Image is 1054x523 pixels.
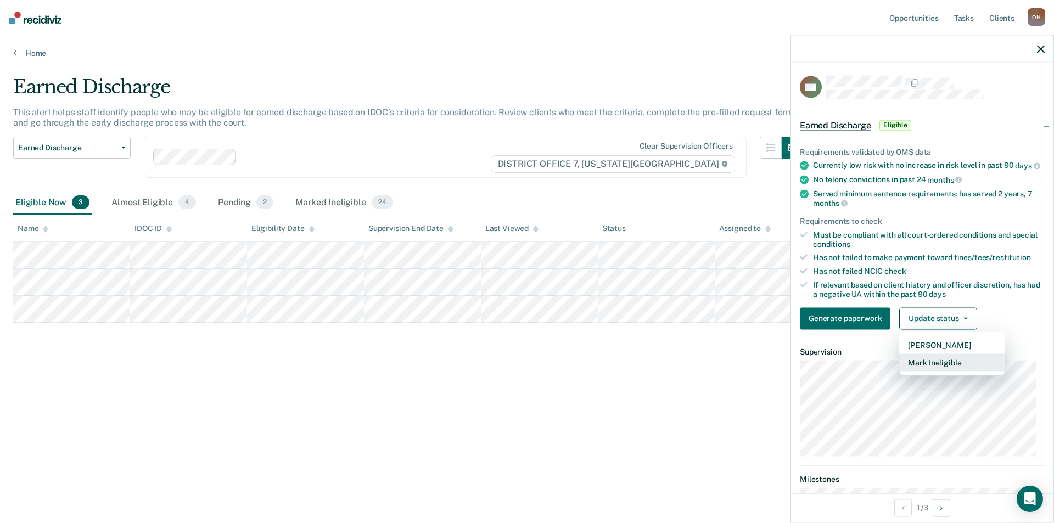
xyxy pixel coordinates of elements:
div: Has not failed NCIC [813,267,1045,276]
span: conditions [813,239,850,248]
a: Home [13,48,1041,58]
div: No felony convictions in past 24 [813,175,1045,185]
div: Pending [216,191,276,215]
div: Earned DischargeEligible [791,108,1053,143]
span: 2 [256,195,273,210]
div: Has not failed to make payment toward [813,253,1045,262]
div: Requirements to check [800,217,1045,226]
div: Requirements validated by OMS data [800,147,1045,156]
div: IDOC ID [134,224,172,233]
div: Eligibility Date [251,224,315,233]
div: Must be compliant with all court-ordered conditions and special [813,230,1045,249]
div: 1 / 3 [791,493,1053,522]
span: days [929,289,945,298]
span: 4 [178,195,196,210]
span: days [1015,161,1040,170]
button: Next Opportunity [933,499,950,516]
p: This alert helps staff identify people who may be eligible for earned discharge based on IDOC’s c... [13,107,795,128]
button: Update status [899,307,977,329]
div: Almost Eligible [109,191,198,215]
div: Name [18,224,48,233]
span: check [884,267,906,275]
button: Generate paperwork [800,307,890,329]
button: Previous Opportunity [894,499,912,516]
div: Marked Ineligible [293,191,395,215]
span: months [813,199,848,207]
span: fines/fees/restitution [954,253,1031,262]
img: Recidiviz [9,12,61,24]
div: Clear supervision officers [640,142,733,151]
span: months [927,175,962,184]
div: If relevant based on client history and officer discretion, has had a negative UA within the past 90 [813,280,1045,299]
div: Earned Discharge [13,76,804,107]
span: 24 [372,195,393,210]
span: Eligible [879,120,911,131]
span: Earned Discharge [18,143,117,153]
a: Navigate to form link [800,307,895,329]
div: Served minimum sentence requirements: has served 2 years, 7 [813,189,1045,207]
div: Last Viewed [485,224,539,233]
div: Supervision End Date [368,224,453,233]
div: O H [1028,8,1045,26]
span: Earned Discharge [800,120,871,131]
button: [PERSON_NAME] [899,336,1005,353]
div: Assigned to [719,224,771,233]
dt: Supervision [800,347,1045,356]
div: Eligible Now [13,191,92,215]
dt: Milestones [800,474,1045,483]
span: 3 [72,195,89,210]
div: Open Intercom Messenger [1017,486,1043,512]
div: Status [602,224,626,233]
button: Mark Ineligible [899,353,1005,371]
div: Currently low risk with no increase in risk level in past 90 [813,161,1045,171]
span: DISTRICT OFFICE 7, [US_STATE][GEOGRAPHIC_DATA] [491,155,735,173]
